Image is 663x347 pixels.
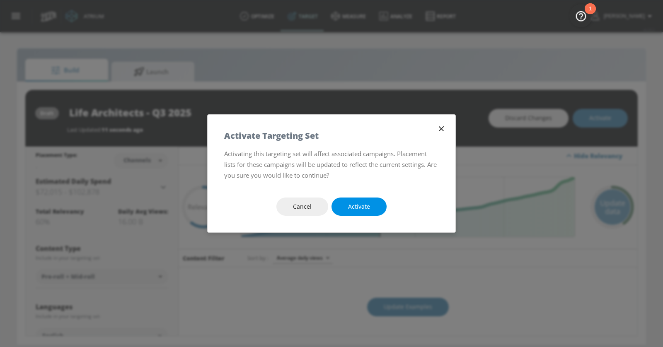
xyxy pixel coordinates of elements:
p: Activating this targeting set will affect associated campaigns. Placement lists for these campaig... [224,148,439,181]
button: Cancel [276,198,328,216]
div: 1 [589,9,592,19]
span: Cancel [293,202,312,212]
button: Open Resource Center, 1 new notification [569,4,593,27]
span: Activate [348,202,370,212]
h5: Activate Targeting Set [224,131,319,140]
button: Activate [331,198,387,216]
